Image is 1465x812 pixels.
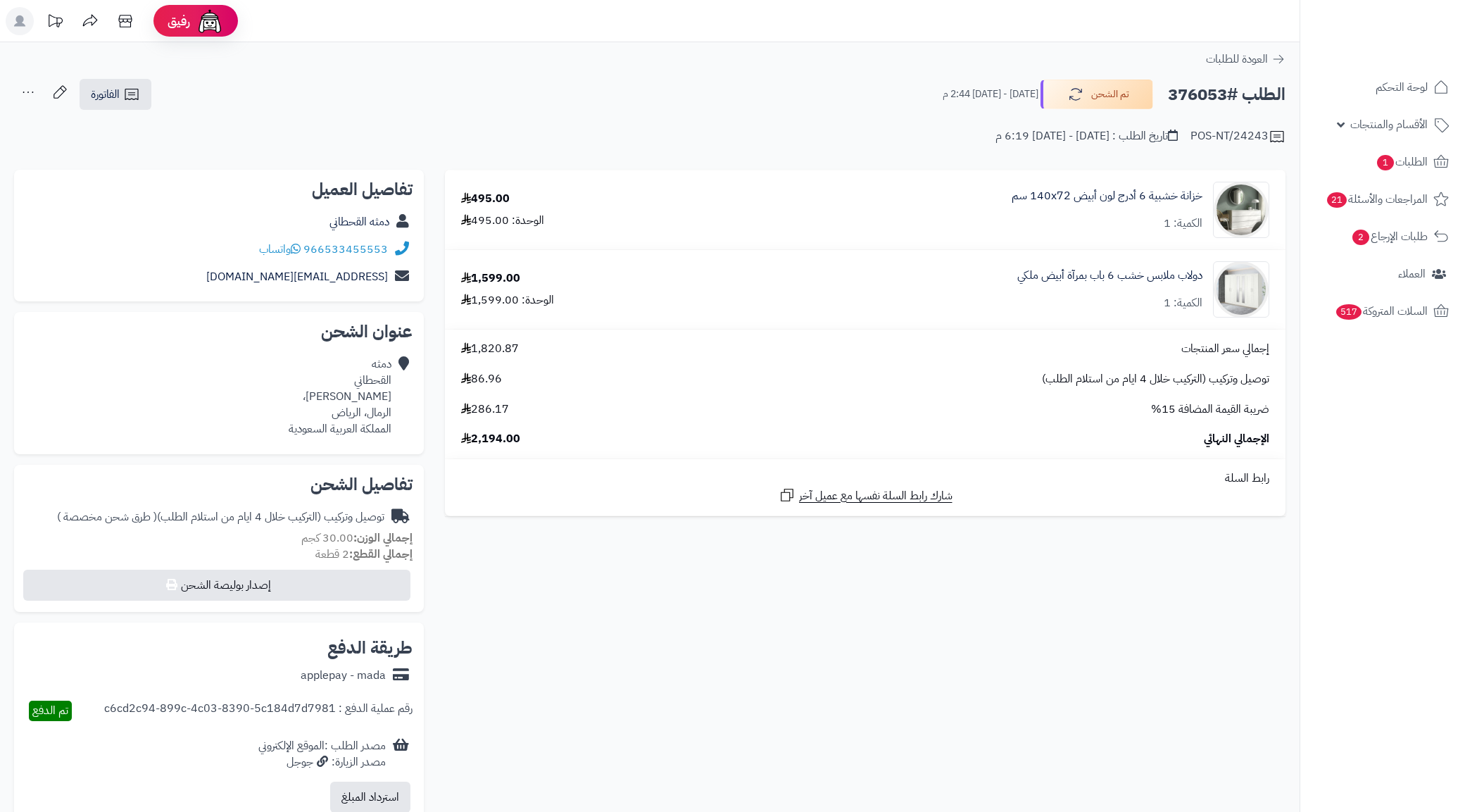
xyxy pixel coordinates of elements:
span: 2 [1352,230,1369,245]
strong: إجمالي الوزن: [353,530,413,546]
span: ضريبة القيمة المضافة 15% [1151,401,1269,418]
span: طلبات الإرجاع [1351,227,1428,246]
div: applepay - mada [301,668,386,684]
div: 495.00 [461,191,510,207]
span: 1,820.87 [461,341,519,357]
span: الطلبات [1376,152,1428,172]
h2: تفاصيل الشحن [25,476,413,493]
div: الوحدة: 495.00 [461,213,544,229]
div: POS-NT/24243 [1190,128,1285,145]
a: السلات المتروكة517 [1309,294,1457,328]
a: الفاتورة [80,79,151,110]
span: الإجمالي النهائي [1204,431,1269,447]
a: الطلبات1 [1309,145,1457,179]
img: 1733065410-1-90x90.jpg [1214,261,1269,318]
div: 1,599.00 [461,270,520,287]
span: شارك رابط السلة نفسها مع عميل آخر [799,488,952,504]
small: 2 قطعة [315,546,413,563]
a: المراجعات والأسئلة21 [1309,182,1457,216]
div: الوحدة: 1,599.00 [461,292,554,308]
small: [DATE] - [DATE] 2:44 م [943,87,1038,101]
div: الكمية: 1 [1164,216,1202,232]
span: 86.96 [461,371,502,387]
span: الأقسام والمنتجات [1350,115,1428,135]
a: دمثه القحطاني [329,213,389,230]
strong: إجمالي القطع: [349,546,413,563]
span: 2,194.00 [461,431,520,447]
span: رفيق [168,13,190,30]
span: 517 [1336,304,1362,320]
span: 1 [1377,155,1394,170]
a: العودة للطلبات [1206,51,1285,68]
div: الكمية: 1 [1164,295,1202,311]
div: رقم عملية الدفع : c6cd2c94-899c-4c03-8390-5c184d7d7981 [104,701,413,721]
img: 1746709299-1702541934053-68567865785768-1000x1000-90x90.jpg [1214,182,1269,238]
div: رابط السلة [451,470,1280,487]
a: لوحة التحكم [1309,70,1457,104]
a: طلبات الإرجاع2 [1309,220,1457,254]
h2: الطلب #376053 [1168,80,1285,109]
div: تاريخ الطلب : [DATE] - [DATE] 6:19 م [995,128,1178,144]
span: لوحة التحكم [1376,77,1428,97]
div: مصدر الطلب :الموقع الإلكتروني [258,738,386,770]
h2: تفاصيل العميل [25,181,413,198]
div: توصيل وتركيب (التركيب خلال 4 ايام من استلام الطلب) [57,509,384,525]
span: إجمالي سعر المنتجات [1181,341,1269,357]
img: ai-face.png [196,7,224,35]
a: 966533455553 [303,241,388,258]
span: ( طرق شحن مخصصة ) [57,508,157,525]
div: مصدر الزيارة: جوجل [258,754,386,770]
a: واتساب [259,241,301,258]
span: تم الدفع [32,702,68,719]
span: العملاء [1398,264,1426,284]
span: 21 [1327,192,1347,208]
a: العملاء [1309,257,1457,291]
a: دولاب ملابس خشب 6 باب بمرآة أبيض ملكي [1017,268,1202,284]
small: 30.00 كجم [301,530,413,546]
a: خزانة خشبية 6 أدرج لون أبيض 140x72 سم [1012,188,1202,204]
span: الفاتورة [91,86,120,103]
span: العودة للطلبات [1206,51,1268,68]
h2: عنوان الشحن [25,323,413,340]
a: تحديثات المنصة [37,7,73,39]
div: دمثه القحطاني [PERSON_NAME]، الرمال، الرياض المملكة العربية السعودية [289,356,391,437]
button: إصدار بوليصة الشحن [23,570,410,601]
a: شارك رابط السلة نفسها مع عميل آخر [779,487,952,504]
span: السلات المتروكة [1335,301,1428,321]
h2: طريقة الدفع [327,639,413,656]
button: تم الشحن [1040,80,1153,109]
span: 286.17 [461,401,509,418]
a: [EMAIL_ADDRESS][DOMAIN_NAME] [206,268,388,285]
span: المراجعات والأسئلة [1326,189,1428,209]
span: توصيل وتركيب (التركيب خلال 4 ايام من استلام الطلب) [1042,371,1269,387]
